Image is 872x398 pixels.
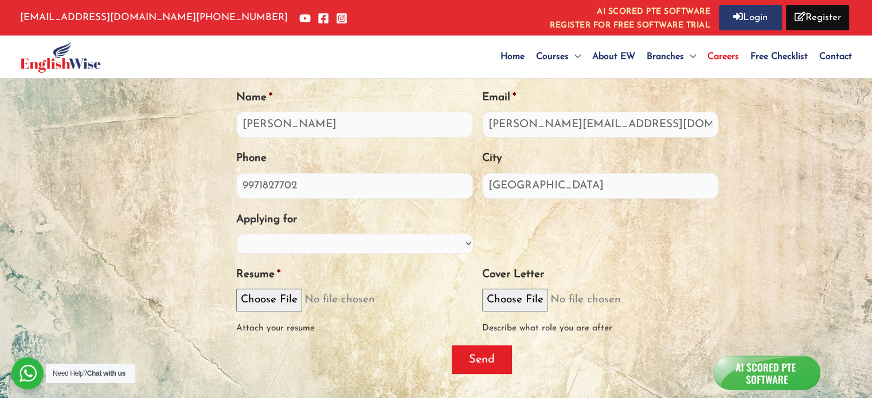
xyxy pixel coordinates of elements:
[550,5,710,19] i: AI SCORED PTE SOFTWARE
[495,37,852,77] nav: Site Navigation
[53,369,126,377] span: Need Help?
[236,213,297,227] label: Applying for
[750,52,808,61] span: Free Checklist
[530,37,586,77] a: Courses
[702,37,745,77] a: Careers
[482,268,544,282] label: Cover Letter
[236,268,280,282] label: Resume
[236,312,473,336] div: Attach your resume
[452,345,512,374] input: Send
[20,41,101,73] img: English Wise
[236,91,272,105] label: Name
[819,52,852,61] span: Contact
[87,369,126,377] strong: Chat with us
[299,13,311,24] a: YouTube
[536,52,569,61] span: Courses
[719,5,782,30] a: Login
[707,52,739,61] span: Careers
[586,37,641,77] a: About EW
[500,52,525,61] span: Home
[236,152,267,166] label: Phone
[592,52,635,61] span: About EW
[814,37,852,77] a: Contact
[745,37,814,77] a: Free Checklist
[318,13,329,24] a: Facebook
[715,356,818,389] img: icon_a.png
[482,152,502,166] label: City
[482,91,516,105] label: Email
[786,5,849,30] a: Register
[495,37,530,77] a: Home
[647,52,684,61] span: Branches
[482,312,719,336] div: Describe what role you are after
[336,13,347,24] a: Instagram
[641,37,702,77] a: Branches
[20,13,196,22] a: [EMAIL_ADDRESS][DOMAIN_NAME]
[550,5,710,30] a: AI SCORED PTE SOFTWAREREGISTER FOR FREE SOFTWARE TRIAL
[20,9,288,26] p: [PHONE_NUMBER]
